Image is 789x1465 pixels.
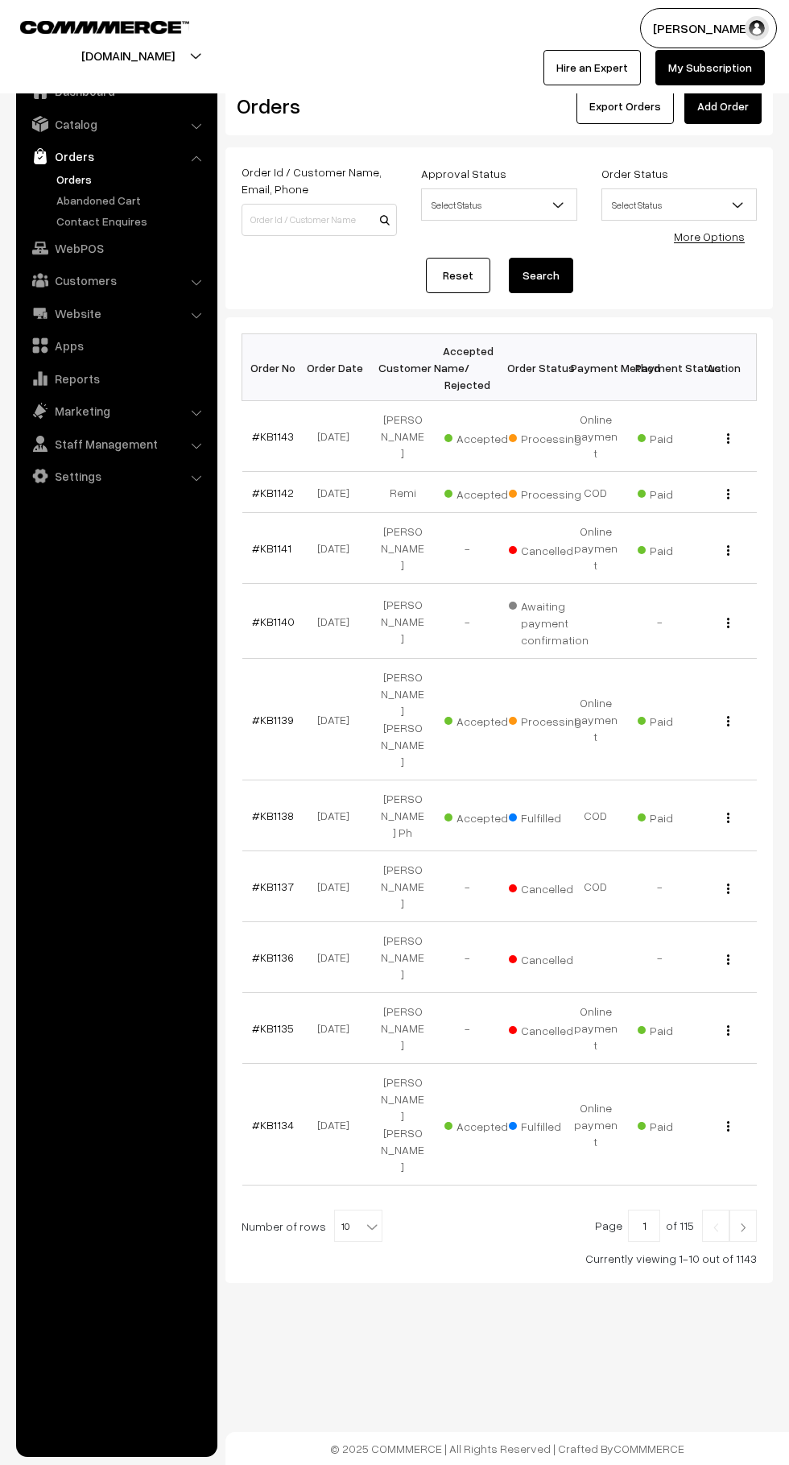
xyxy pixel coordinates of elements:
[306,922,370,993] td: [DATE]
[628,851,692,922] td: -
[225,1432,789,1465] footer: © 2025 COMMMERCE | All Rights Reserved | Crafted By
[708,1223,723,1232] img: Left
[499,334,564,401] th: Order Status
[306,472,370,513] td: [DATE]
[745,16,769,40] img: user
[306,513,370,584] td: [DATE]
[20,461,212,490] a: Settings
[370,922,435,993] td: [PERSON_NAME]
[727,813,729,823] img: Menu
[638,709,718,730] span: Paid
[727,489,729,499] img: Menu
[509,805,589,826] span: Fulfilled
[252,615,295,628] a: #KB1140
[435,851,499,922] td: -
[576,89,674,124] button: Export Orders
[564,659,628,780] td: Online payment
[509,947,589,968] span: Cancelled
[564,993,628,1064] td: Online payment
[638,426,718,447] span: Paid
[564,334,628,401] th: Payment Method
[20,142,212,171] a: Orders
[334,1210,382,1242] span: 10
[306,1064,370,1186] td: [DATE]
[20,429,212,458] a: Staff Management
[601,188,757,221] span: Select Status
[20,21,189,33] img: COMMMERCE
[421,165,506,182] label: Approval Status
[684,89,762,124] a: Add Order
[509,1018,589,1039] span: Cancelled
[727,884,729,894] img: Menu
[638,538,718,559] span: Paid
[638,482,718,503] span: Paid
[20,299,212,328] a: Website
[435,993,499,1064] td: -
[306,780,370,851] td: [DATE]
[628,922,692,993] td: -
[444,1114,525,1135] span: Accepted
[370,584,435,659] td: [PERSON_NAME]
[613,1442,684,1455] a: COMMMERCE
[509,538,589,559] span: Cancelled
[20,331,212,360] a: Apps
[370,659,435,780] td: [PERSON_NAME] [PERSON_NAME]
[509,594,589,648] span: Awaiting payment confirmation
[370,1064,435,1186] td: [PERSON_NAME] [PERSON_NAME]
[242,334,307,401] th: Order No
[638,805,718,826] span: Paid
[564,780,628,851] td: COD
[435,334,499,401] th: Accepted / Rejected
[20,266,212,295] a: Customers
[306,659,370,780] td: [DATE]
[628,334,692,401] th: Payment Status
[666,1219,694,1232] span: of 115
[306,584,370,659] td: [DATE]
[509,709,589,730] span: Processing
[242,204,397,236] input: Order Id / Customer Name / Customer Email / Customer Phone
[640,8,777,48] button: [PERSON_NAME]…
[370,780,435,851] td: [PERSON_NAME] Ph
[370,334,435,401] th: Customer Name
[422,191,576,219] span: Select Status
[509,1114,589,1135] span: Fulfilled
[52,213,212,230] a: Contact Enquires
[509,482,589,503] span: Processing
[426,258,490,293] a: Reset
[727,1025,729,1036] img: Menu
[601,165,668,182] label: Order Status
[306,401,370,472] td: [DATE]
[638,1114,718,1135] span: Paid
[237,93,395,118] h2: Orders
[595,1219,622,1232] span: Page
[509,876,589,897] span: Cancelled
[52,192,212,209] a: Abandoned Cart
[736,1223,750,1232] img: Right
[306,993,370,1064] td: [DATE]
[564,851,628,922] td: COD
[564,401,628,472] td: Online payment
[370,513,435,584] td: [PERSON_NAME]
[435,922,499,993] td: -
[727,433,729,444] img: Menu
[252,713,294,726] a: #KB1139
[252,950,294,964] a: #KB1136
[727,716,729,726] img: Menu
[543,50,641,85] a: Hire an Expert
[20,234,212,263] a: WebPOS
[242,1250,757,1267] div: Currently viewing 1-10 out of 1143
[564,1064,628,1186] td: Online payment
[252,486,294,499] a: #KB1142
[421,188,576,221] span: Select Status
[20,364,212,393] a: Reports
[370,401,435,472] td: [PERSON_NAME]
[602,191,756,219] span: Select Status
[727,1121,729,1132] img: Menu
[444,805,525,826] span: Accepted
[674,230,745,243] a: More Options
[25,35,231,76] button: [DOMAIN_NAME]
[20,396,212,425] a: Marketing
[242,163,397,197] label: Order Id / Customer Name, Email, Phone
[370,472,435,513] td: Remi
[306,851,370,922] td: [DATE]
